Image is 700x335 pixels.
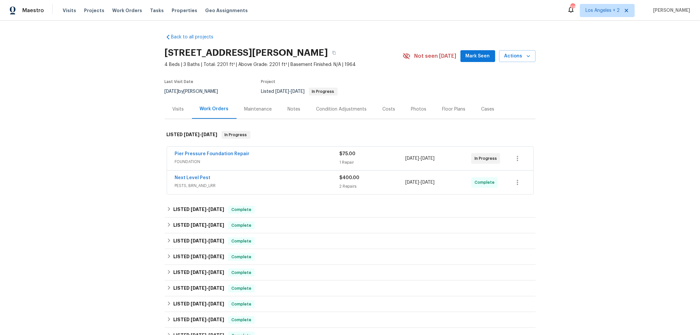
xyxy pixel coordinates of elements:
button: Actions [499,50,536,62]
span: - [191,270,224,275]
span: Complete [229,222,254,229]
span: Complete [229,206,254,213]
span: [DATE] [191,223,206,227]
span: Project [261,80,276,84]
span: Los Angeles + 2 [585,7,620,14]
span: $400.00 [340,176,360,180]
span: [DATE] [191,207,206,212]
span: Actions [504,52,530,60]
h6: LISTED [167,131,218,139]
span: [DATE] [191,270,206,275]
span: [DATE] [208,223,224,227]
div: Work Orders [200,106,229,112]
span: Maestro [22,7,44,14]
div: Notes [288,106,301,113]
span: - [191,286,224,290]
span: - [191,254,224,259]
span: PESTS, BRN_AND_LRR [175,182,340,189]
h6: LISTED [173,300,224,308]
h6: LISTED [173,206,224,214]
span: [DATE] [291,89,305,94]
span: - [191,223,224,227]
span: In Progress [222,132,250,138]
div: 116 [570,4,575,10]
span: [DATE] [191,286,206,290]
div: by [PERSON_NAME] [165,88,226,95]
span: Complete [229,254,254,260]
div: LISTED [DATE]-[DATE]In Progress [165,124,536,145]
div: Photos [411,106,427,113]
div: 2 Repairs [340,183,406,190]
span: In Progress [309,90,337,94]
span: [DATE] [208,270,224,275]
span: Not seen [DATE] [414,53,456,59]
span: Complete [229,317,254,323]
span: [DATE] [191,239,206,243]
span: - [276,89,305,94]
span: [DATE] [202,132,218,137]
a: Next Level Pest [175,176,211,180]
div: Floor Plans [442,106,466,113]
span: Complete [229,238,254,244]
span: [DATE] [421,180,435,185]
span: [DATE] [421,156,435,161]
div: Cases [481,106,495,113]
span: Complete [475,179,497,186]
span: [DATE] [191,254,206,259]
div: LISTED [DATE]-[DATE]Complete [165,218,536,233]
span: Listed [261,89,338,94]
div: LISTED [DATE]-[DATE]Complete [165,312,536,328]
span: FOUNDATION [175,158,340,165]
div: Visits [173,106,184,113]
h6: LISTED [173,237,224,245]
span: [DATE] [208,286,224,290]
span: Mark Seen [466,52,490,60]
span: [DATE] [405,180,419,185]
span: Properties [172,7,197,14]
span: In Progress [475,155,499,162]
span: Visits [63,7,76,14]
a: Pier Pressure Foundation Repair [175,152,250,156]
button: Copy Address [328,47,340,59]
span: 4 Beds | 3 Baths | Total: 2201 ft² | Above Grade: 2201 ft² | Basement Finished: N/A | 1964 [165,61,403,68]
span: Last Visit Date [165,80,194,84]
div: LISTED [DATE]-[DATE]Complete [165,281,536,296]
span: $75.00 [340,152,356,156]
button: Mark Seen [460,50,495,62]
div: 1 Repair [340,159,406,166]
span: - [191,302,224,306]
span: [DATE] [208,254,224,259]
span: Work Orders [112,7,142,14]
div: Maintenance [244,106,272,113]
span: Projects [84,7,104,14]
span: [DATE] [208,207,224,212]
span: - [405,155,435,162]
span: Tasks [150,8,164,13]
span: [DATE] [208,317,224,322]
span: [DATE] [191,317,206,322]
span: - [191,239,224,243]
div: LISTED [DATE]-[DATE]Complete [165,249,536,265]
span: - [191,317,224,322]
span: [DATE] [405,156,419,161]
span: [DATE] [208,239,224,243]
a: Back to all projects [165,34,228,40]
span: [DATE] [276,89,289,94]
h2: [STREET_ADDRESS][PERSON_NAME] [165,50,328,56]
span: Complete [229,301,254,307]
span: [DATE] [208,302,224,306]
div: LISTED [DATE]-[DATE]Complete [165,202,536,218]
span: Complete [229,285,254,292]
h6: LISTED [173,269,224,277]
div: Condition Adjustments [316,106,367,113]
div: LISTED [DATE]-[DATE]Complete [165,296,536,312]
div: LISTED [DATE]-[DATE]Complete [165,233,536,249]
div: Costs [383,106,395,113]
span: [DATE] [184,132,200,137]
h6: LISTED [173,284,224,292]
div: LISTED [DATE]-[DATE]Complete [165,265,536,281]
span: [DATE] [165,89,179,94]
span: Geo Assignments [205,7,248,14]
h6: LISTED [173,221,224,229]
span: [DATE] [191,302,206,306]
